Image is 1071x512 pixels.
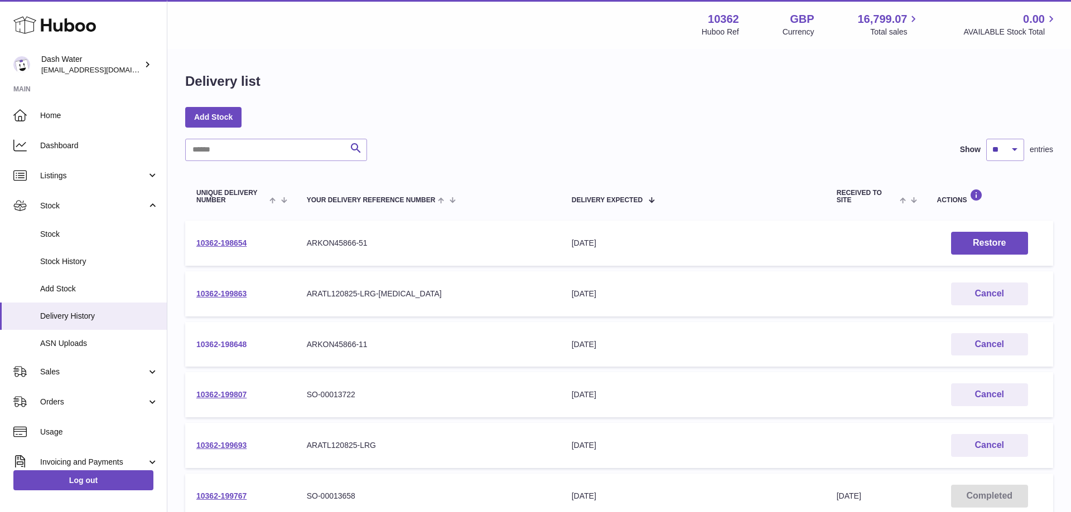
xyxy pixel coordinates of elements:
span: 0.00 [1023,12,1045,27]
button: Cancel [951,333,1028,356]
span: Your Delivery Reference Number [307,197,436,204]
label: Show [960,144,981,155]
a: 0.00 AVAILABLE Stock Total [963,12,1058,37]
span: AVAILABLE Stock Total [963,27,1058,37]
span: [EMAIL_ADDRESS][DOMAIN_NAME] [41,65,164,74]
div: Dash Water [41,54,142,75]
span: [DATE] [837,491,861,500]
span: Add Stock [40,284,158,294]
div: [DATE] [572,339,814,350]
strong: GBP [790,12,814,27]
img: orders@dash-water.com [13,56,30,73]
div: [DATE] [572,440,814,451]
div: [DATE] [572,389,814,400]
span: Orders [40,397,147,407]
a: 10362-199863 [196,289,247,298]
div: Currency [783,27,814,37]
span: Home [40,110,158,121]
span: entries [1030,144,1053,155]
h1: Delivery list [185,72,260,90]
span: Delivery Expected [572,197,643,204]
div: SO-00013658 [307,491,549,501]
strong: 10362 [708,12,739,27]
a: 10362-199807 [196,390,247,399]
a: Add Stock [185,107,242,127]
span: Stock [40,201,147,211]
span: 16,799.07 [857,12,907,27]
a: 16,799.07 Total sales [857,12,920,37]
span: Received to Site [837,189,897,204]
div: Actions [937,189,1042,204]
div: ARKON45866-11 [307,339,549,350]
span: Dashboard [40,140,158,151]
button: Cancel [951,282,1028,305]
button: Cancel [951,434,1028,457]
a: 10362-199693 [196,441,247,450]
span: Sales [40,367,147,377]
span: Stock [40,229,158,240]
div: Huboo Ref [702,27,739,37]
a: 10362-198654 [196,238,247,247]
span: Total sales [870,27,920,37]
span: ASN Uploads [40,338,158,349]
div: ARATL120825-LRG [307,440,549,451]
div: ARATL120825-LRG-[MEDICAL_DATA] [307,289,549,299]
span: Delivery History [40,311,158,321]
a: Log out [13,470,153,490]
span: Usage [40,427,158,437]
span: Listings [40,170,147,181]
button: Restore [951,232,1028,255]
div: ARKON45866-51 [307,238,549,248]
a: 10362-198648 [196,340,247,349]
div: SO-00013722 [307,389,549,400]
span: Stock History [40,256,158,267]
span: Unique Delivery Number [196,189,267,204]
div: [DATE] [572,491,814,501]
div: [DATE] [572,238,814,248]
div: [DATE] [572,289,814,299]
span: Invoicing and Payments [40,457,147,467]
a: 10362-199767 [196,491,247,500]
button: Cancel [951,383,1028,406]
